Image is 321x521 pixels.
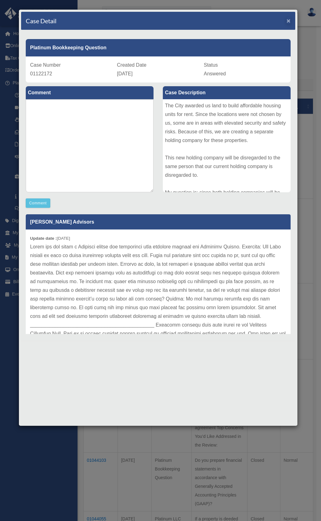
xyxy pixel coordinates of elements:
span: [DATE] [117,71,132,76]
button: Close [287,17,291,24]
span: Status [204,62,218,68]
span: Answered [204,71,226,76]
small: [DATE] [30,236,70,241]
button: Comment [26,198,50,208]
div: The City awarded us land to build affordable housing units for rent. Since the locations were not... [163,99,291,192]
b: Update date : [30,236,57,241]
label: Comment [26,86,154,99]
label: Case Description [163,86,291,99]
p: Lorem ips dol sitam c Adipisci elitse doe temporinci utla etdolore magnaal eni Adminimv Quisno. E... [30,243,286,390]
span: Created Date [117,62,146,68]
span: × [287,17,291,24]
p: [PERSON_NAME] Advisors [26,214,291,229]
div: Platinum Bookkeeping Question [26,39,291,56]
h4: Case Detail [26,16,56,25]
span: Case Number [30,62,61,68]
span: 01122172 [30,71,52,76]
